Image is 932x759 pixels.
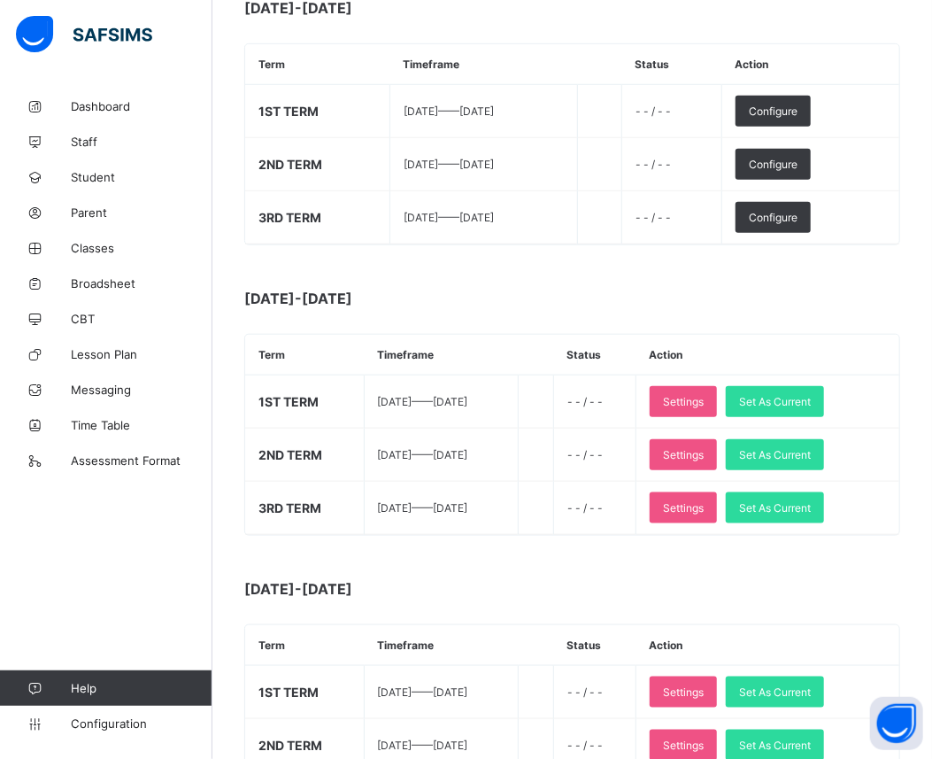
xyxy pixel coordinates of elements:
th: Status [554,625,636,666]
span: 3RD TERM [258,500,321,515]
span: CBT [71,312,212,326]
span: Configuration [71,716,212,731]
span: - - / - - [635,158,671,171]
span: Set As Current [739,501,811,515]
span: Assessment Format [71,453,212,468]
span: Parent [71,205,212,220]
span: 2ND TERM [258,447,322,462]
span: [DATE] —— [DATE] [378,685,468,699]
span: 1ST TERM [258,685,319,700]
span: [DATE] —— [DATE] [378,448,468,461]
span: [DATE] —— [DATE] [378,739,468,752]
th: Term [245,44,390,85]
span: - - / - - [567,685,603,699]
span: - - / - - [567,739,603,752]
span: Broadsheet [71,276,212,290]
span: Staff [71,135,212,149]
th: Action [635,335,899,376]
span: - - / - - [567,395,603,408]
span: [DATE] —— [DATE] [404,105,494,118]
th: Term [245,625,364,666]
span: Lesson Plan [71,347,212,361]
span: Set As Current [739,395,811,408]
th: Term [245,335,364,376]
span: Settings [663,395,704,408]
span: [DATE] —— [DATE] [404,158,494,171]
th: Action [635,625,899,666]
img: safsims [16,16,152,53]
span: 1ST TERM [258,394,319,409]
span: Settings [663,448,704,461]
button: Open asap [870,697,923,750]
th: Status [554,335,636,376]
th: Action [722,44,899,85]
span: Dashboard [71,99,212,113]
span: Configure [749,105,797,118]
span: 1ST TERM [258,104,319,119]
span: [DATE] —— [DATE] [378,501,468,515]
th: Status [621,44,721,85]
span: Set As Current [739,448,811,461]
th: Timeframe [364,335,518,376]
th: Timeframe [364,625,518,666]
span: [DATE]-[DATE] [244,290,598,307]
span: Help [71,681,212,695]
th: Timeframe [390,44,578,85]
span: Configure [749,211,797,224]
span: Messaging [71,383,212,397]
span: - - / - - [635,105,671,118]
span: Time Table [71,418,212,432]
span: 2ND TERM [258,738,322,753]
span: 2ND TERM [258,157,322,172]
span: - - / - - [567,501,603,515]
span: Settings [663,501,704,515]
span: Settings [663,685,704,699]
span: - - / - - [635,211,671,224]
span: [DATE] —— [DATE] [404,211,494,224]
span: [DATE] —— [DATE] [378,395,468,408]
span: [DATE]-[DATE] [244,580,598,598]
span: Student [71,170,212,184]
span: Set As Current [739,739,811,752]
span: Configure [749,158,797,171]
span: Classes [71,241,212,255]
span: Settings [663,739,704,752]
span: - - / - - [567,448,603,461]
span: Set As Current [739,685,811,699]
span: 3RD TERM [258,210,321,225]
